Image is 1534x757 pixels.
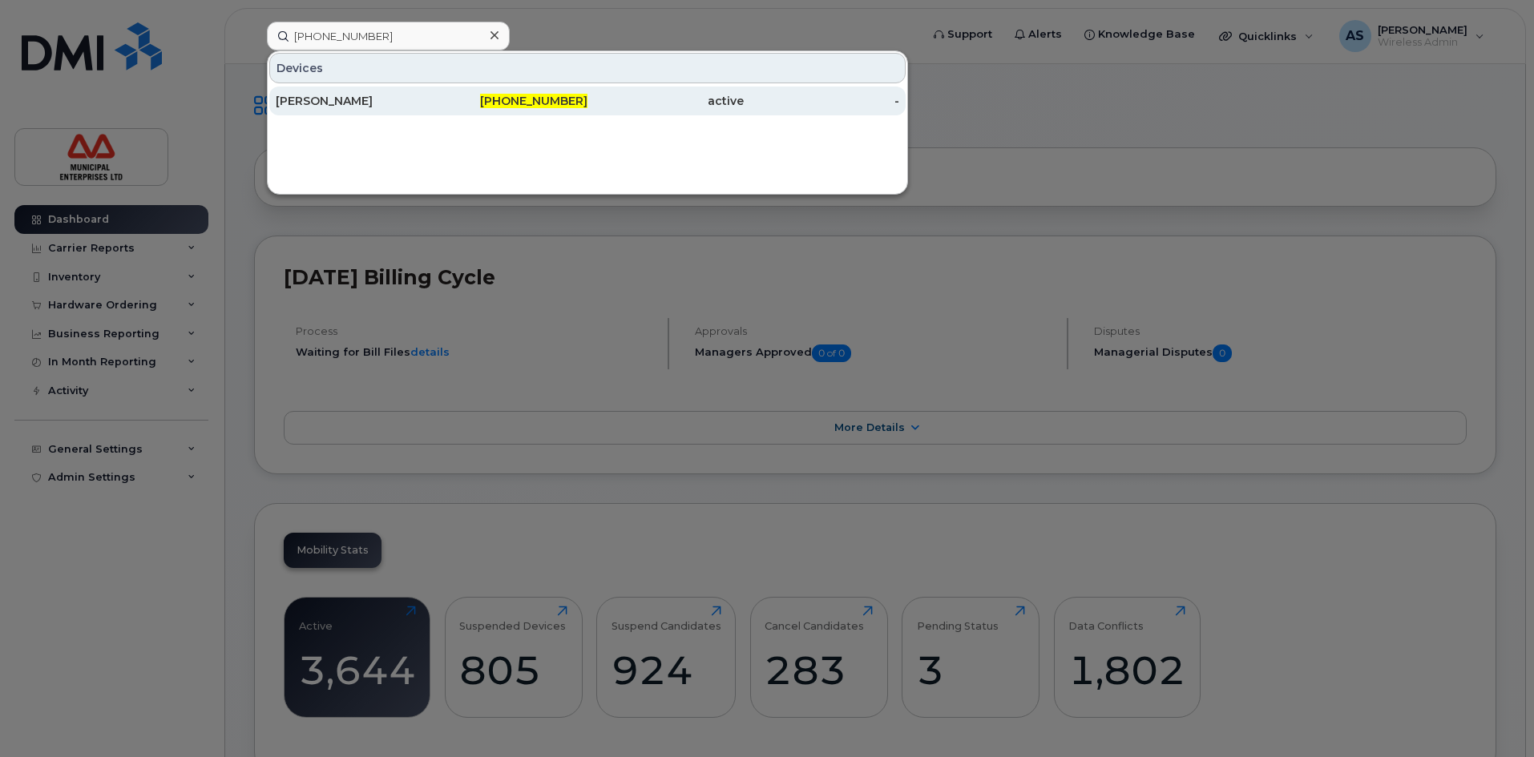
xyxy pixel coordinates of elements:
[587,93,744,109] div: active
[269,53,906,83] div: Devices
[269,87,906,115] a: [PERSON_NAME][PHONE_NUMBER]active-
[276,93,432,109] div: [PERSON_NAME]
[480,94,587,108] span: [PHONE_NUMBER]
[744,93,900,109] div: -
